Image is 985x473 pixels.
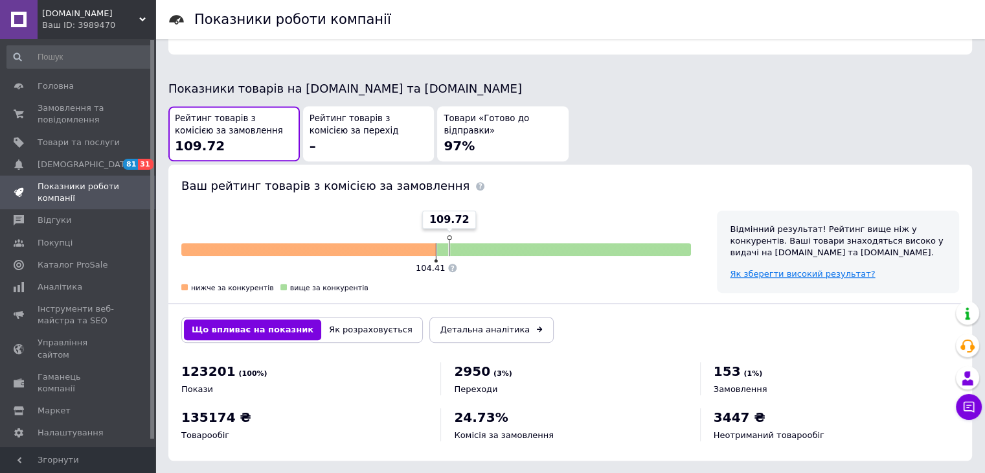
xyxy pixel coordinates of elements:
[38,259,108,271] span: Каталог ProSale
[310,138,316,154] span: –
[175,138,225,154] span: 109.72
[730,269,875,279] a: Як зберегти високий результат?
[38,405,71,417] span: Маркет
[290,284,368,292] span: вище за конкурентів
[42,19,155,31] div: Ваш ID: 3989470
[184,319,321,340] button: Що впливає на показник
[181,384,213,394] span: Покази
[42,8,139,19] span: Pokypka.com.ua
[714,384,767,394] span: Замовлення
[38,371,120,395] span: Гаманець компанії
[714,410,765,425] span: 3447 ₴
[714,363,741,379] span: 153
[6,45,153,69] input: Пошук
[454,363,490,379] span: 2950
[303,106,435,161] button: Рейтинг товарів з комісією за перехід–
[38,137,120,148] span: Товари та послуги
[730,224,946,259] div: Відмінний результат! Рейтинг вище ніж у конкурентів. Ваші товари знаходяться високо у видачі на [...
[429,213,470,227] span: 109.72
[38,181,120,204] span: Показники роботи компанії
[321,319,420,340] button: Як розраховується
[38,80,74,92] span: Головна
[38,214,71,226] span: Відгуки
[38,337,120,360] span: Управління сайтом
[168,82,522,95] span: Показники товарів на [DOMAIN_NAME] та [DOMAIN_NAME]
[38,427,104,439] span: Налаштування
[123,159,138,170] span: 81
[175,113,293,137] span: Рейтинг товарів з комісією за замовлення
[38,237,73,249] span: Покупці
[444,138,475,154] span: 97%
[416,263,446,273] span: 104.41
[181,179,470,192] span: Ваш рейтинг товарів з комісією за замовлення
[310,113,428,137] span: Рейтинг товарів з комісією за перехід
[168,106,300,161] button: Рейтинг товарів з комісією за замовлення109.72
[38,303,120,327] span: Інструменти веб-майстра та SEO
[38,159,133,170] span: [DEMOGRAPHIC_DATA]
[191,284,274,292] span: нижче за конкурентів
[181,410,251,425] span: 135174 ₴
[181,363,236,379] span: 123201
[714,430,824,440] span: Неотриманий товарообіг
[454,430,554,440] span: Комісія за замовлення
[181,430,229,440] span: Товарообіг
[493,369,512,378] span: (3%)
[437,106,569,161] button: Товари «Готово до відправки»97%
[454,384,497,394] span: Переходи
[239,369,267,378] span: (100%)
[454,410,508,425] span: 24.73%
[38,281,82,293] span: Аналітика
[743,369,762,378] span: (1%)
[956,394,982,420] button: Чат з покупцем
[194,12,391,27] h1: Показники роботи компанії
[38,102,120,126] span: Замовлення та повідомлення
[138,159,153,170] span: 31
[429,317,554,343] a: Детальна аналітика
[444,113,562,137] span: Товари «Готово до відправки»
